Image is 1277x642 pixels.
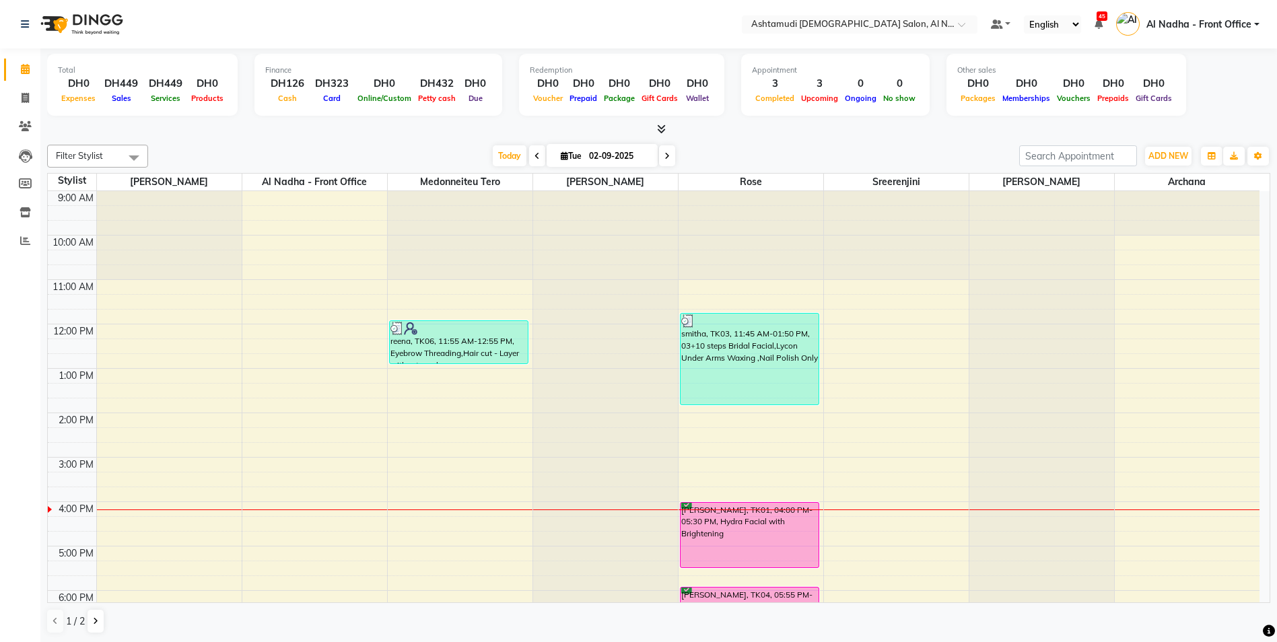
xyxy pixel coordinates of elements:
div: Stylist [48,174,96,188]
div: 0 [841,76,880,92]
span: Ongoing [841,94,880,103]
button: ADD NEW [1145,147,1192,166]
div: DH126 [265,76,310,92]
div: DH0 [600,76,638,92]
span: Archana [1115,174,1260,190]
div: Total [58,65,227,76]
span: Prepaid [566,94,600,103]
span: Upcoming [798,94,841,103]
div: reena, TK06, 11:55 AM-12:55 PM, Eyebrow Threading,Hair cut - Layer without wash [390,321,528,363]
div: DH323 [310,76,354,92]
div: 11:00 AM [50,280,96,294]
input: Search Appointment [1019,145,1137,166]
div: DH0 [459,76,491,92]
span: Voucher [530,94,566,103]
div: Appointment [752,65,919,76]
span: Due [465,94,486,103]
a: 45 [1095,18,1103,30]
span: Filter Stylist [56,150,103,161]
div: Redemption [530,65,714,76]
div: DH0 [530,76,566,92]
div: DH0 [1054,76,1094,92]
input: 2025-09-02 [585,146,652,166]
div: smitha, TK03, 11:45 AM-01:50 PM, 03+10 steps Bridal Facial,Lycon Under Arms Waxing ,Nail Polish Only [681,314,819,404]
div: DH0 [999,76,1054,92]
div: 1:00 PM [56,369,96,383]
span: Cash [275,94,300,103]
span: Al Nadha - Front Office [1146,17,1251,32]
span: Gift Cards [638,94,681,103]
span: Sreerenjini [824,174,969,190]
div: 3:00 PM [56,458,96,472]
span: 1 / 2 [66,614,85,629]
span: Services [147,94,184,103]
span: Completed [752,94,798,103]
span: [PERSON_NAME] [969,174,1114,190]
div: 9:00 AM [55,191,96,205]
span: Al Nadha - Front Office [242,174,387,190]
div: DH0 [681,76,714,92]
span: Tue [557,151,585,161]
div: Finance [265,65,491,76]
span: No show [880,94,919,103]
div: DH0 [1094,76,1132,92]
div: DH0 [957,76,999,92]
span: [PERSON_NAME] [97,174,242,190]
div: [PERSON_NAME], TK01, 04:00 PM-05:30 PM, Hydra Facial with Brightening [681,503,819,567]
div: [PERSON_NAME], TK04, 05:55 PM-07:00 PM, Pearl Facial [681,587,819,634]
span: Online/Custom [354,94,415,103]
span: Gift Cards [1132,94,1175,103]
div: DH432 [415,76,459,92]
div: 0 [880,76,919,92]
div: 10:00 AM [50,236,96,250]
span: Memberships [999,94,1054,103]
div: DH0 [354,76,415,92]
div: DH0 [58,76,99,92]
span: Card [320,94,344,103]
span: Today [493,145,526,166]
span: Products [188,94,227,103]
div: DH0 [638,76,681,92]
img: logo [34,5,127,43]
span: 45 [1097,11,1107,21]
span: Expenses [58,94,99,103]
span: Vouchers [1054,94,1094,103]
span: [PERSON_NAME] [533,174,678,190]
div: 2:00 PM [56,413,96,427]
div: 5:00 PM [56,546,96,561]
span: Packages [957,94,999,103]
div: Other sales [957,65,1175,76]
span: Medonneiteu Tero [388,174,532,190]
div: 3 [752,76,798,92]
img: Al Nadha - Front Office [1116,12,1140,36]
div: DH449 [99,76,143,92]
div: 3 [798,76,841,92]
span: Sales [108,94,135,103]
div: 12:00 PM [50,324,96,338]
div: DH449 [143,76,188,92]
span: Petty cash [415,94,459,103]
div: DH0 [1132,76,1175,92]
span: Wallet [683,94,712,103]
div: DH0 [566,76,600,92]
span: ADD NEW [1148,151,1188,161]
span: Package [600,94,638,103]
div: DH0 [188,76,227,92]
div: 6:00 PM [56,591,96,605]
span: Rose [679,174,823,190]
div: 4:00 PM [56,502,96,516]
span: Prepaids [1094,94,1132,103]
